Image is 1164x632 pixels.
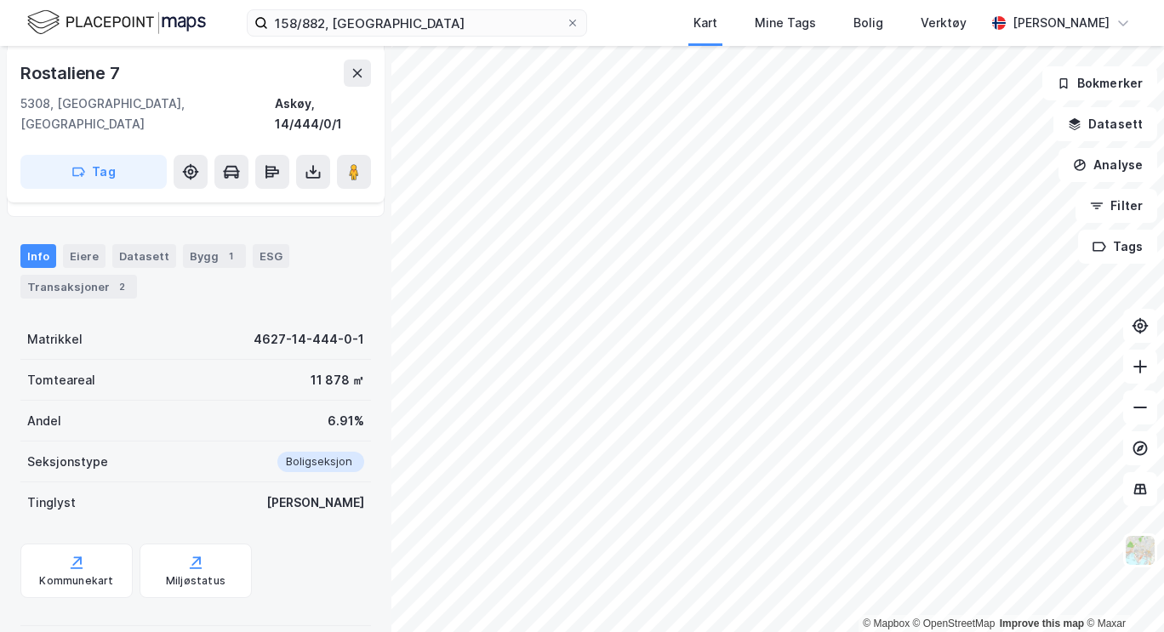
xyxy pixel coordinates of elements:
[27,411,61,431] div: Andel
[254,329,364,350] div: 4627-14-444-0-1
[266,493,364,513] div: [PERSON_NAME]
[1078,230,1157,264] button: Tags
[222,248,239,265] div: 1
[253,244,289,268] div: ESG
[20,155,167,189] button: Tag
[328,411,364,431] div: 6.91%
[1000,618,1084,629] a: Improve this map
[693,13,717,33] div: Kart
[1053,107,1157,141] button: Datasett
[913,618,996,629] a: OpenStreetMap
[27,493,76,513] div: Tinglyst
[755,13,816,33] div: Mine Tags
[27,8,206,37] img: logo.f888ab2527a4732fd821a326f86c7f29.svg
[1013,13,1110,33] div: [PERSON_NAME]
[1079,550,1164,632] div: Kontrollprogram for chat
[183,244,246,268] div: Bygg
[113,278,130,295] div: 2
[863,618,910,629] a: Mapbox
[20,275,137,299] div: Transaksjoner
[27,370,95,390] div: Tomteareal
[63,244,106,268] div: Eiere
[853,13,883,33] div: Bolig
[20,60,123,87] div: Rostaliene 7
[1124,534,1156,567] img: Z
[20,244,56,268] div: Info
[20,94,275,134] div: 5308, [GEOGRAPHIC_DATA], [GEOGRAPHIC_DATA]
[27,452,108,472] div: Seksjonstype
[1076,189,1157,223] button: Filter
[311,370,364,390] div: 11 878 ㎡
[268,10,566,36] input: Søk på adresse, matrikkel, gårdeiere, leietakere eller personer
[112,244,176,268] div: Datasett
[166,574,225,588] div: Miljøstatus
[1042,66,1157,100] button: Bokmerker
[39,574,113,588] div: Kommunekart
[275,94,371,134] div: Askøy, 14/444/0/1
[1058,148,1157,182] button: Analyse
[921,13,967,33] div: Verktøy
[1079,550,1164,632] iframe: Chat Widget
[27,329,83,350] div: Matrikkel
